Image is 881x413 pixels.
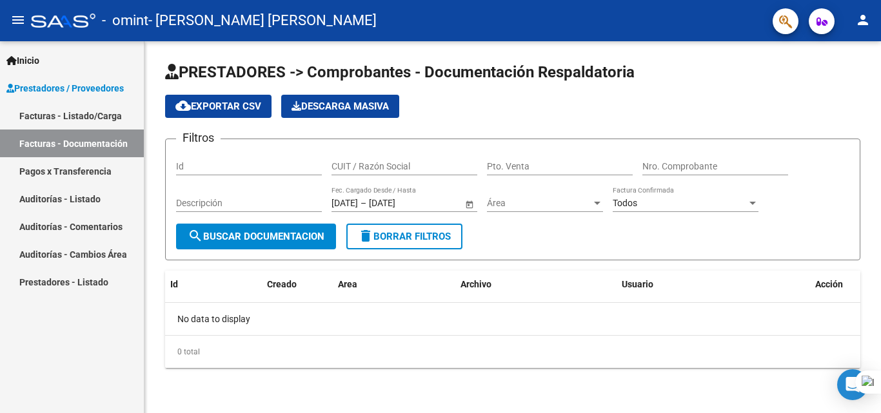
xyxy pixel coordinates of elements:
h3: Filtros [176,129,221,147]
datatable-header-cell: Usuario [617,271,810,298]
button: Buscar Documentacion [176,224,336,249]
span: Inicio [6,53,39,68]
datatable-header-cell: Archivo [455,271,617,298]
span: Exportar CSV [175,101,261,112]
span: Usuario [622,279,653,289]
span: Id [170,279,178,289]
mat-icon: delete [358,228,373,244]
span: Área [487,198,591,209]
span: PRESTADORES -> Comprobantes - Documentación Respaldatoria [165,63,635,81]
datatable-header-cell: Acción [810,271,875,298]
span: Todos [613,198,637,208]
span: Descarga Masiva [292,101,389,112]
mat-icon: person [855,12,871,28]
div: 0 total [165,336,860,368]
button: Open calendar [462,197,476,211]
span: - omint [102,6,148,35]
datatable-header-cell: Creado [262,271,333,298]
input: Fecha inicio [332,198,358,209]
span: Prestadores / Proveedores [6,81,124,95]
datatable-header-cell: Id [165,271,217,298]
app-download-masive: Descarga masiva de comprobantes (adjuntos) [281,95,399,118]
input: Fecha fin [369,198,432,209]
mat-icon: search [188,228,203,244]
button: Descarga Masiva [281,95,399,118]
mat-icon: cloud_download [175,98,191,113]
span: - [PERSON_NAME] [PERSON_NAME] [148,6,377,35]
div: No data to display [165,303,860,335]
span: Buscar Documentacion [188,231,324,242]
span: – [361,198,366,209]
datatable-header-cell: Area [333,271,455,298]
span: Archivo [460,279,491,289]
mat-icon: menu [10,12,26,28]
span: Creado [267,279,297,289]
span: Acción [815,279,843,289]
span: Borrar Filtros [358,231,451,242]
button: Exportar CSV [165,95,272,118]
div: Open Intercom Messenger [837,369,868,400]
button: Borrar Filtros [346,224,462,249]
span: Area [338,279,357,289]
